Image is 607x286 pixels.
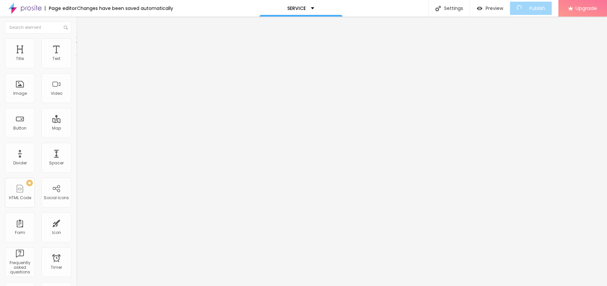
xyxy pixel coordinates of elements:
div: HTML Code [9,196,31,200]
img: Icone [435,6,441,11]
div: Divider [13,161,27,165]
div: Page editor [45,6,77,11]
span: Upgrade [575,5,597,11]
img: Icone [64,26,68,29]
span: Preview [486,6,503,11]
button: Publish [510,2,552,15]
button: Preview [470,2,510,15]
div: Button [13,126,27,131]
div: Frequently asked questions [7,260,33,275]
iframe: Editor [76,17,607,286]
div: Video [51,91,62,96]
div: Spacer [49,161,64,165]
div: Form [15,230,25,235]
div: Icon [52,230,61,235]
div: Timer [51,265,62,270]
div: Image [13,91,27,96]
input: Search element [5,22,71,33]
div: Social Icons [44,196,69,200]
p: SERVICE [287,6,306,11]
div: Changes have been saved automatically [77,6,173,11]
div: Title [16,56,24,61]
div: Text [52,56,60,61]
span: Publish [529,6,545,11]
img: view-1.svg [477,6,482,11]
div: Map [52,126,61,131]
